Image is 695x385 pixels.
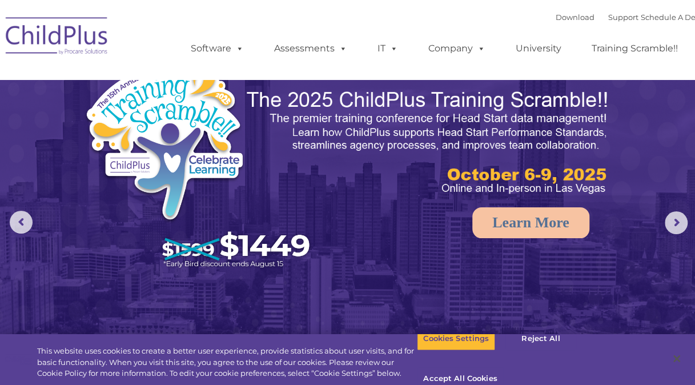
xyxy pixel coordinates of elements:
[263,37,359,60] a: Assessments
[472,207,589,238] a: Learn More
[417,37,497,60] a: Company
[505,327,576,351] button: Reject All
[664,346,689,371] button: Close
[608,13,638,22] a: Support
[580,37,689,60] a: Training Scramble!!
[179,37,255,60] a: Software
[155,75,190,84] span: Last name
[556,13,594,22] a: Download
[155,122,204,131] span: Phone number
[37,346,417,379] div: This website uses cookies to create a better user experience, provide statistics about user visit...
[417,327,495,351] button: Cookies Settings
[504,37,573,60] a: University
[366,37,409,60] a: IT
